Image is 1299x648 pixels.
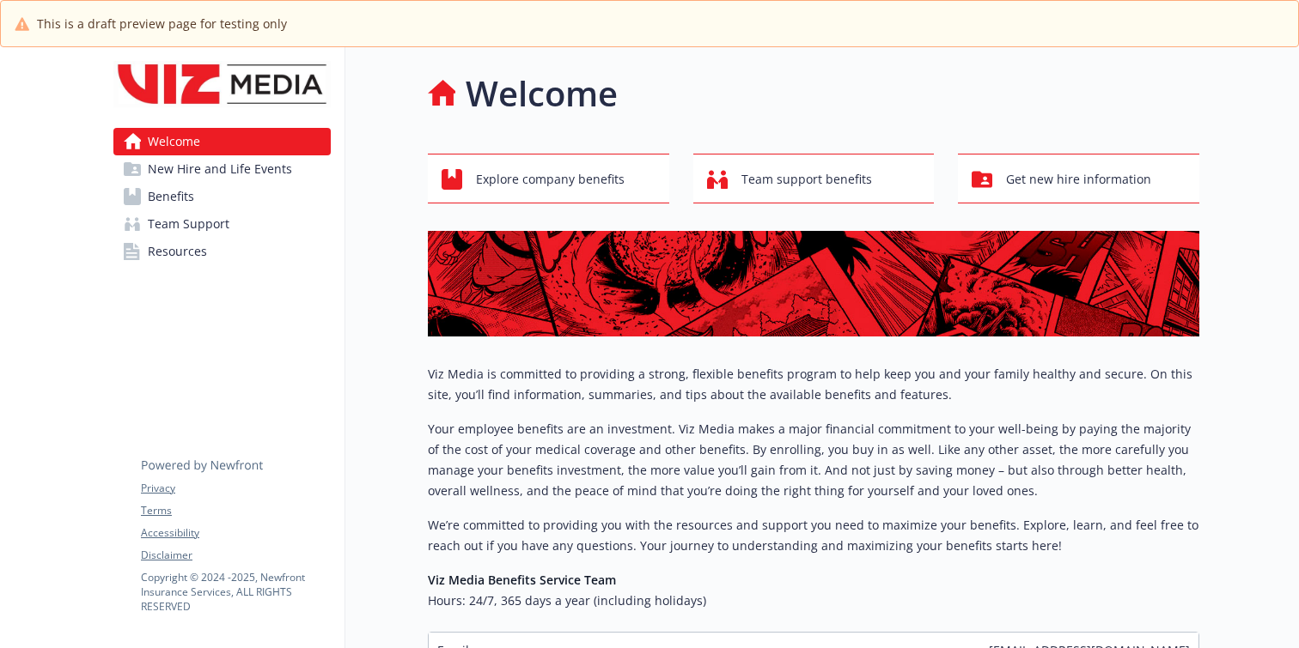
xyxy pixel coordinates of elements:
h1: Welcome [466,68,618,119]
button: Get new hire information [958,154,1199,203]
a: Benefits [113,183,331,210]
span: Welcome [148,128,200,155]
span: Benefits [148,183,194,210]
span: This is a draft preview page for testing only [37,15,287,33]
p: We’re committed to providing you with the resources and support you need to maximize your benefit... [428,515,1199,556]
span: Resources [148,238,207,265]
span: Team Support [148,210,229,238]
a: Accessibility [141,525,330,541]
strong: Viz Media Benefits Service Team [428,572,616,588]
a: Terms [141,503,330,518]
a: Disclaimer [141,548,330,563]
a: Resources [113,238,331,265]
p: Viz Media is committed to providing a strong, flexible benefits program to help keep you and your... [428,364,1199,405]
span: Explore company benefits [476,163,625,196]
span: New Hire and Life Events [148,155,292,183]
h6: Hours: 24/7, 365 days a year (including holidays)​ [428,590,1199,611]
a: Welcome [113,128,331,155]
button: Team support benefits [693,154,935,203]
button: Explore company benefits [428,154,669,203]
span: Get new hire information [1006,163,1151,196]
span: Team support benefits [741,163,872,196]
a: New Hire and Life Events [113,155,331,183]
a: Privacy [141,481,330,496]
p: Your employee benefits are an investment. Viz Media makes a major financial commitment to your we... [428,419,1199,501]
p: Copyright © 2024 - 2025 , Newfront Insurance Services, ALL RIGHTS RESERVED [141,570,330,614]
a: Team Support [113,210,331,238]
img: overview page banner [428,231,1199,336]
